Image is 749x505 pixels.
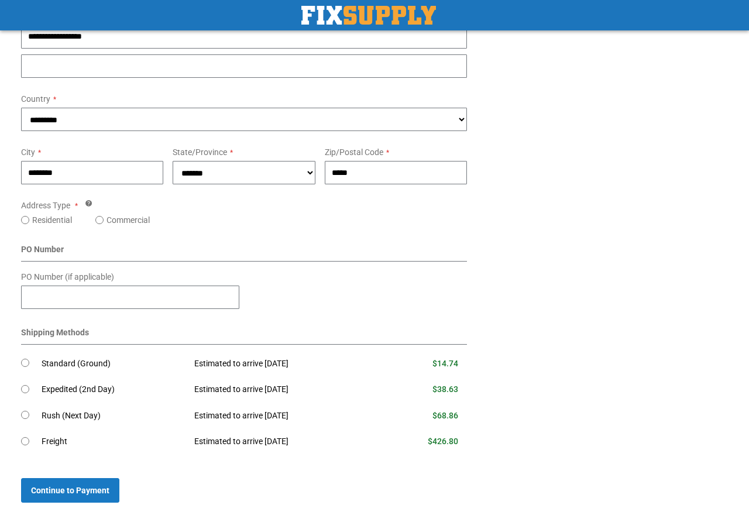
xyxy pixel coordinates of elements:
[432,384,458,394] span: $38.63
[185,403,382,429] td: Estimated to arrive [DATE]
[21,478,119,503] button: Continue to Payment
[106,214,150,226] label: Commercial
[301,6,436,25] img: Fix Industrial Supply
[32,214,72,226] label: Residential
[21,201,70,210] span: Address Type
[21,327,467,345] div: Shipping Methods
[42,403,185,429] td: Rush (Next Day)
[185,429,382,455] td: Estimated to arrive [DATE]
[31,486,109,495] span: Continue to Payment
[21,94,50,104] span: Country
[21,147,35,157] span: City
[42,377,185,403] td: Expedited (2nd Day)
[21,243,467,262] div: PO Number
[432,411,458,420] span: $68.86
[432,359,458,368] span: $14.74
[325,147,383,157] span: Zip/Postal Code
[21,272,114,281] span: PO Number (if applicable)
[428,437,458,446] span: $426.80
[42,429,185,455] td: Freight
[185,351,382,377] td: Estimated to arrive [DATE]
[185,377,382,403] td: Estimated to arrive [DATE]
[301,6,436,25] a: store logo
[173,147,227,157] span: State/Province
[42,351,185,377] td: Standard (Ground)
